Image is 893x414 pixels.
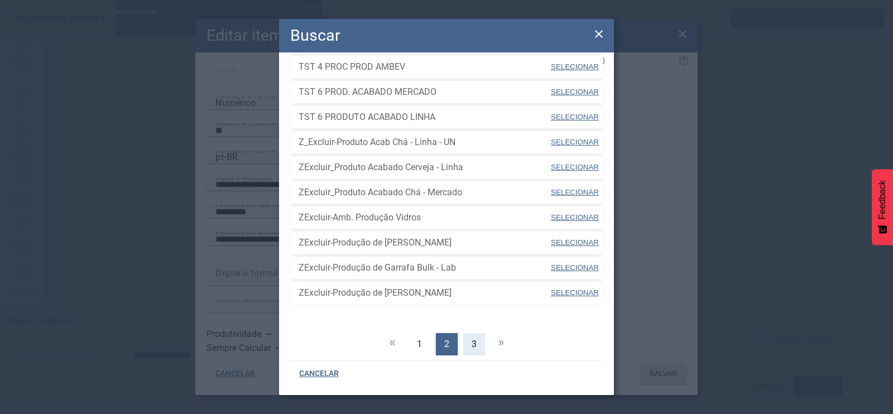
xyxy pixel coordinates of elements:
[550,283,600,303] button: SELECIONAR
[551,213,599,222] span: SELECIONAR
[550,208,600,228] button: SELECIONAR
[551,62,599,71] span: SELECIONAR
[551,188,599,196] span: SELECIONAR
[299,161,550,174] span: ZExcluir_Produto Acabado Cerveja - Linha
[550,258,600,278] button: SELECIONAR
[299,136,550,149] span: Z_Excluir-Produto Acab Chá - Linha - UN
[299,286,550,300] span: ZExcluir-Produção de [PERSON_NAME]
[551,113,599,121] span: SELECIONAR
[550,233,600,253] button: SELECIONAR
[299,368,339,379] span: CANCELAR
[299,211,550,224] span: ZExcluir-Amb. Produção Vidros
[872,169,893,245] button: Feedback - Mostrar pesquisa
[299,60,550,74] span: TST 4 PROC PROD AMBEV
[299,85,550,99] span: TST 6 PROD. ACABADO MERCADO
[299,186,550,199] span: ZExcluir_Produto Acabado Chá - Mercado
[551,163,599,171] span: SELECIONAR
[299,110,550,124] span: TST 6 PRODUTO ACABADO LINHA
[299,261,550,275] span: ZExcluir-Produção de Garrafa Bulk - Lab
[472,338,477,351] span: 3
[550,157,600,177] button: SELECIONAR
[290,364,348,384] button: CANCELAR
[551,138,599,146] span: SELECIONAR
[550,57,600,77] button: SELECIONAR
[299,236,550,249] span: ZExcluir-Produção de [PERSON_NAME]
[290,23,340,47] h2: Buscar
[550,182,600,203] button: SELECIONAR
[551,288,599,297] span: SELECIONAR
[877,180,887,219] span: Feedback
[550,82,600,102] button: SELECIONAR
[551,88,599,96] span: SELECIONAR
[551,238,599,247] span: SELECIONAR
[417,338,422,351] span: 1
[550,132,600,152] button: SELECIONAR
[551,263,599,272] span: SELECIONAR
[550,107,600,127] button: SELECIONAR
